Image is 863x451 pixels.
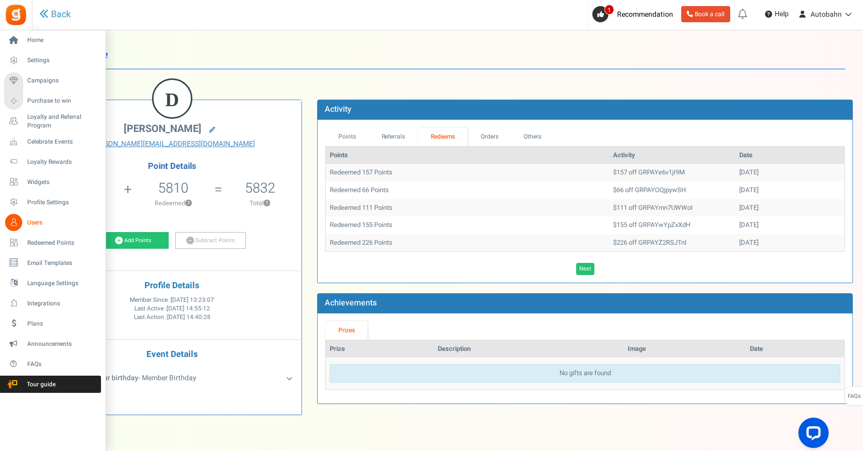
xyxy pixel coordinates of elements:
[130,296,214,304] span: Member Since :
[604,5,614,15] span: 1
[27,76,98,85] span: Campaigns
[27,279,98,288] span: Language Settings
[4,173,101,191] a: Widgets
[326,216,608,234] td: Redeemed 155 Points
[609,182,735,199] td: $66 off GRPAYOQjpywSH
[4,295,101,312] a: Integrations
[609,164,735,182] td: $157 off GRPAYe6v1jI9M
[175,232,246,249] a: Subtract Points
[154,80,191,119] figcaption: D
[609,234,735,252] td: $226 off GRPAYZ2RSJTnI
[325,103,351,115] b: Activity
[4,355,101,373] a: FAQs
[4,32,101,49] a: Home
[735,182,844,199] td: [DATE]
[42,162,301,171] h4: Point Details
[5,4,27,26] img: Gratisfaction
[27,299,98,308] span: Integrations
[98,232,169,249] a: Add Points
[50,139,294,149] a: [PERSON_NAME][EMAIL_ADDRESS][DOMAIN_NAME]
[50,350,294,359] h4: Event Details
[78,373,196,383] span: - Member Birthday
[434,340,624,358] th: Description
[326,182,608,199] td: Redeemed 66 Points
[245,181,275,196] h5: 5832
[746,340,844,358] th: Date
[4,315,101,332] a: Plans
[27,158,98,166] span: Loyalty Rewards
[4,93,101,110] a: Purchase to win
[468,127,511,146] a: Orders
[167,304,210,313] span: [DATE] 14:55:12
[326,199,608,217] td: Redeemed 111 Points
[27,36,98,44] span: Home
[27,113,101,130] span: Loyalty and Referral Program
[325,321,368,340] a: Prizes
[27,56,98,65] span: Settings
[735,147,844,164] th: Date
[810,9,842,20] span: Autobahn
[167,313,211,322] span: [DATE] 14:40:28
[576,263,594,275] a: Next
[735,216,844,234] td: [DATE]
[681,6,730,22] a: Book a call
[4,214,101,231] a: Users
[326,234,608,252] td: Redeemed 226 Points
[4,254,101,272] a: Email Templates
[847,387,861,406] span: FAQs
[326,340,434,358] th: Prize
[4,133,101,150] a: Celebrate Events
[592,6,677,22] a: 1 Recommendation
[609,147,735,164] th: Activity
[772,9,789,19] span: Help
[609,216,735,234] td: $155 off GRPAYwYpZxXdH
[735,234,844,252] td: [DATE]
[4,194,101,211] a: Profile Settings
[27,360,98,369] span: FAQs
[4,275,101,292] a: Language Settings
[511,127,554,146] a: Others
[27,340,98,348] span: Announcements
[158,181,188,196] h5: 5810
[27,178,98,187] span: Widgets
[4,72,101,89] a: Campaigns
[735,164,844,182] td: [DATE]
[4,335,101,352] a: Announcements
[27,138,98,146] span: Celebrate Events
[27,218,98,227] span: Users
[4,234,101,251] a: Redeemed Points
[133,199,213,208] p: Redeemed
[418,127,468,146] a: Redeems
[50,281,294,291] h4: Profile Details
[185,200,192,207] button: ?
[27,320,98,328] span: Plans
[124,121,201,136] span: [PERSON_NAME]
[624,340,746,358] th: Image
[4,113,101,130] a: Loyalty and Referral Program
[326,164,608,182] td: Redeemed 157 Points
[171,296,214,304] span: [DATE] 13:23:07
[369,127,418,146] a: Referrals
[617,9,673,20] span: Recommendation
[78,373,138,383] b: Enter your birthday
[735,199,844,217] td: [DATE]
[326,147,608,164] th: Points
[27,259,98,267] span: Email Templates
[27,239,98,247] span: Redeemed Points
[4,153,101,170] a: Loyalty Rewards
[4,52,101,69] a: Settings
[134,304,210,313] span: Last Active :
[134,313,211,322] span: Last Action :
[264,200,270,207] button: ?
[27,198,98,207] span: Profile Settings
[5,380,75,389] span: Tour guide
[49,40,845,69] h1: User Profile
[27,97,98,105] span: Purchase to win
[761,6,793,22] a: Help
[223,199,296,208] p: Total
[609,199,735,217] td: $111 off GRPAYmn7UWWoI
[330,364,840,383] div: No gifts are found
[325,127,369,146] a: Points
[325,297,377,309] b: Achievements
